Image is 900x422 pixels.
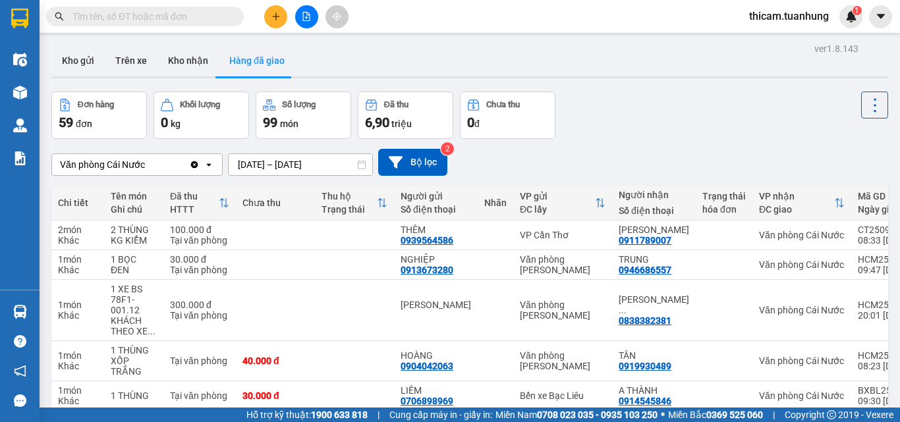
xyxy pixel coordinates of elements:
[668,408,763,422] span: Miền Bắc
[13,119,27,132] img: warehouse-icon
[441,142,454,155] sup: 2
[72,9,228,24] input: Tìm tên, số ĐT hoặc mã đơn
[111,315,157,336] div: KHÁCH THEO XE 22H XE 159
[242,198,308,208] div: Chưa thu
[520,300,605,321] div: Văn phòng [PERSON_NAME]
[322,191,377,201] div: Thu hộ
[619,254,689,265] div: TRUNG
[401,204,471,215] div: Số điện thoại
[537,409,658,420] strong: 0708 023 035 - 0935 103 250
[13,53,27,66] img: warehouse-icon
[170,254,229,265] div: 30.000 đ
[520,350,605,371] div: Văn phòng [PERSON_NAME]
[467,115,474,130] span: 0
[58,224,98,235] div: 2 món
[486,100,520,109] div: Chưa thu
[401,235,453,246] div: 0939564586
[619,385,689,396] div: A THÀNH
[163,186,236,221] th: Toggle SortBy
[13,151,27,165] img: solution-icon
[869,5,892,28] button: caret-down
[58,396,98,406] div: Khác
[759,204,834,215] div: ĐC giao
[401,224,471,235] div: THÊM
[13,86,27,99] img: warehouse-icon
[401,361,453,371] div: 0904042063
[157,45,219,76] button: Kho nhận
[619,224,689,235] div: HOÀNG ANH
[219,45,295,76] button: Hàng đã giao
[759,191,834,201] div: VP nhận
[246,408,368,422] span: Hỗ trợ kỹ thuật:
[78,100,114,109] div: Đơn hàng
[520,230,605,240] div: VP Cần Thơ
[332,12,341,21] span: aim
[827,410,836,419] span: copyright
[170,265,229,275] div: Tại văn phòng
[773,408,775,422] span: |
[619,205,689,216] div: Số điện thoại
[58,265,98,275] div: Khác
[14,335,26,348] span: question-circle
[148,326,155,336] span: ...
[111,284,157,315] div: 1 XE BS 78F1-001.12
[315,186,394,221] th: Toggle SortBy
[282,100,316,109] div: Số lượng
[378,408,380,422] span: |
[460,92,555,139] button: Chưa thu0đ
[146,158,148,171] input: Selected Văn phòng Cái Nước.
[170,235,229,246] div: Tại văn phòng
[520,390,605,401] div: Bến xe Bạc Liêu
[58,198,98,208] div: Chi tiết
[58,385,98,396] div: 1 món
[322,204,377,215] div: Trạng thái
[111,191,157,201] div: Tên món
[51,92,147,139] button: Đơn hàng59đơn
[401,265,453,275] div: 0913673280
[474,119,480,129] span: đ
[242,390,308,401] div: 30.000 đ
[58,300,98,310] div: 1 món
[759,230,845,240] div: Văn phòng Cái Nước
[58,235,98,246] div: Khác
[702,191,746,201] div: Trạng thái
[845,11,857,22] img: icon-new-feature
[619,315,671,326] div: 0838382381
[619,396,671,406] div: 0914545846
[759,305,845,315] div: Văn phòng Cái Nước
[358,92,453,139] button: Đã thu6,90 triệu
[495,408,658,422] span: Miền Nam
[58,361,98,371] div: Khác
[111,204,157,215] div: Ghi chú
[180,100,220,109] div: Khối lượng
[401,350,471,361] div: HOÀNG
[855,6,859,15] span: 1
[520,191,595,201] div: VP gửi
[759,356,845,366] div: Văn phòng Cái Nước
[619,294,689,315] div: VÕ THANH TOÀN
[391,119,412,129] span: triệu
[13,305,27,319] img: warehouse-icon
[189,159,200,170] svg: Clear value
[520,204,595,215] div: ĐC lấy
[853,6,862,15] sup: 1
[170,224,229,235] div: 100.000 đ
[76,119,92,129] span: đơn
[401,300,471,310] div: VÕ THANH TOÀN
[302,12,311,21] span: file-add
[111,224,157,246] div: 2 THÙNG KG KIỂM
[60,158,145,171] div: Văn phòng Cái Nước
[619,350,689,361] div: TÂN
[401,385,471,396] div: LIÊM
[384,100,408,109] div: Đã thu
[520,254,605,275] div: Văn phòng [PERSON_NAME]
[154,92,249,139] button: Khối lượng0kg
[161,115,168,130] span: 0
[58,310,98,321] div: Khác
[325,5,349,28] button: aim
[171,119,181,129] span: kg
[256,92,351,139] button: Số lượng99món
[170,191,219,201] div: Đã thu
[752,186,851,221] th: Toggle SortBy
[105,45,157,76] button: Trên xe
